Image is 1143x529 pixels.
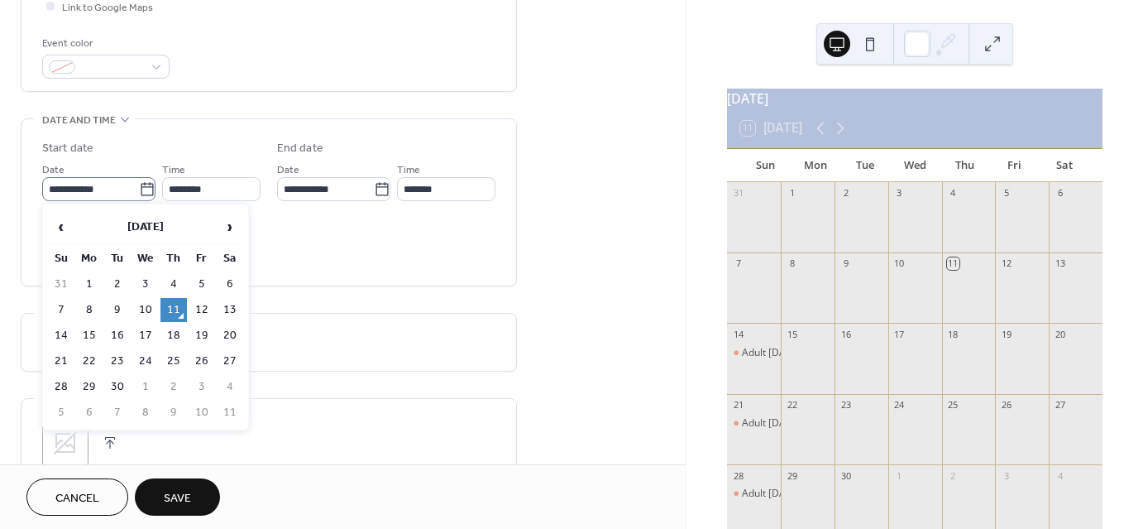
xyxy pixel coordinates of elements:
span: Date and time [42,112,116,129]
td: 7 [104,401,131,425]
div: Adult Sunday School [727,346,781,360]
div: End date [277,140,323,157]
div: Sun [740,149,790,182]
div: [DATE] [727,89,1102,108]
td: 8 [76,298,103,322]
td: 15 [76,324,103,348]
th: Th [160,247,187,271]
div: 21 [732,399,744,411]
th: Tu [104,247,131,271]
div: 8 [786,257,798,270]
th: Mo [76,247,103,271]
div: 31 [732,187,744,200]
td: 6 [76,401,103,425]
th: We [132,247,159,271]
span: › [218,210,242,243]
button: Cancel [26,479,128,516]
div: 1 [893,469,906,482]
td: 31 [48,272,74,296]
div: Tue [840,149,890,182]
div: Event color [42,35,166,52]
td: 28 [48,375,74,399]
td: 3 [132,272,159,296]
td: 30 [104,375,131,399]
div: 19 [1000,328,1012,340]
div: 20 [1054,328,1066,340]
div: Thu [940,149,989,182]
div: Start date [42,140,93,157]
td: 5 [48,401,74,425]
span: Date [277,161,299,179]
div: 17 [893,328,906,340]
div: 2 [947,469,959,482]
div: Mon [790,149,839,182]
td: 1 [76,272,103,296]
div: 4 [947,187,959,200]
div: 16 [839,328,852,340]
td: 27 [217,349,243,373]
td: 1 [132,375,159,399]
td: 4 [160,272,187,296]
td: 10 [189,401,215,425]
span: Date [42,161,65,179]
div: Adult [DATE] School [742,487,834,501]
div: 15 [786,328,798,340]
td: 8 [132,401,159,425]
div: 28 [732,469,744,482]
div: 1 [786,187,798,200]
div: Adult Sunday School [727,487,781,501]
div: 4 [1054,469,1066,482]
td: 22 [76,349,103,373]
div: Adult Sunday School [727,416,781,430]
span: Time [397,161,420,179]
span: Cancel [55,490,99,507]
td: 17 [132,324,159,348]
div: Wed [890,149,940,182]
td: 20 [217,324,243,348]
td: 6 [217,272,243,296]
td: 7 [48,298,74,322]
td: 21 [48,349,74,373]
div: 22 [786,399,798,411]
span: Save [164,490,191,507]
td: 2 [160,375,187,399]
td: 16 [104,324,131,348]
div: 14 [732,328,744,340]
span: Time [162,161,185,179]
div: 6 [1054,187,1066,200]
td: 9 [104,298,131,322]
div: 3 [1000,469,1012,482]
th: Fr [189,247,215,271]
td: 24 [132,349,159,373]
td: 4 [217,375,243,399]
div: 18 [947,328,959,340]
td: 14 [48,324,74,348]
div: 10 [893,257,906,270]
th: Sa [217,247,243,271]
td: 3 [189,375,215,399]
div: 24 [893,399,906,411]
td: 11 [217,401,243,425]
td: 29 [76,375,103,399]
td: 12 [189,298,215,322]
td: 13 [217,298,243,322]
div: Sat [1040,149,1089,182]
button: Save [135,479,220,516]
div: Adult [DATE] School [742,416,834,430]
td: 25 [160,349,187,373]
div: Adult [DATE] School [742,346,834,360]
div: 23 [839,399,852,411]
div: 7 [732,257,744,270]
td: 9 [160,401,187,425]
td: 26 [189,349,215,373]
span: ‹ [49,210,74,243]
th: [DATE] [76,209,215,245]
div: 3 [893,187,906,200]
th: Su [48,247,74,271]
div: Fri [989,149,1039,182]
div: 9 [839,257,852,270]
td: 23 [104,349,131,373]
div: 2 [839,187,852,200]
div: ; [42,420,88,466]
